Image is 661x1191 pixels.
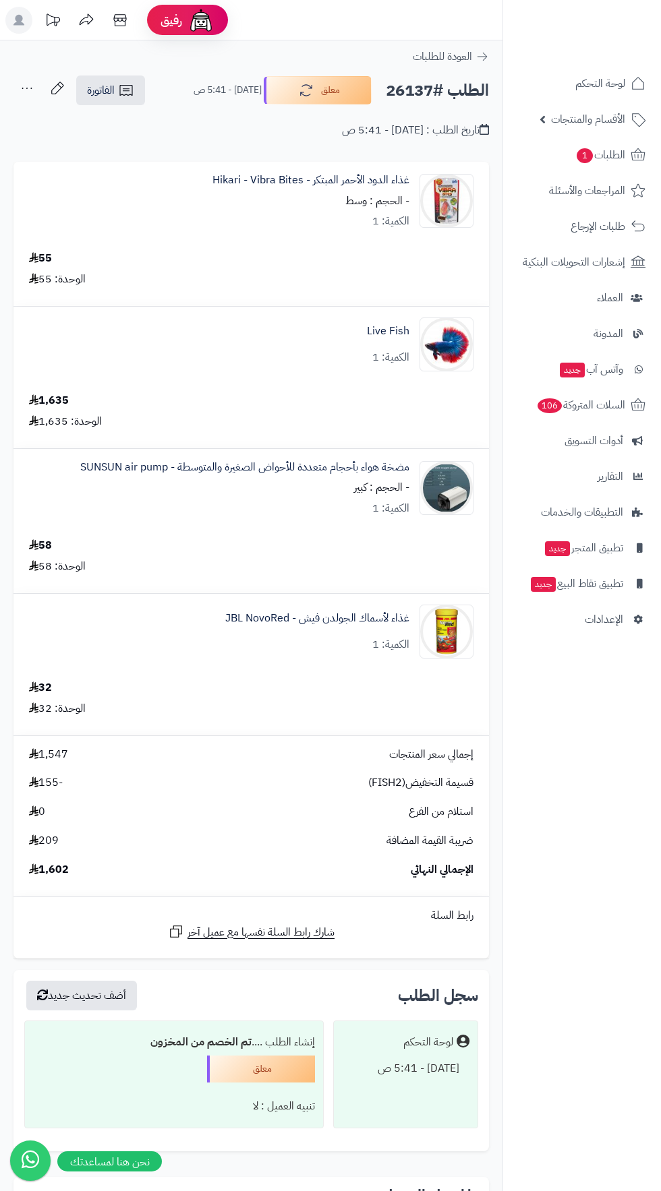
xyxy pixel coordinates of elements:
h3: سجل الطلب [398,987,478,1004]
img: 1717787513-6KK17-9B78KKLaOL-90x90.jpg [420,461,473,515]
span: الإجمالي النهائي [411,862,473,878]
div: 32 [29,680,52,696]
small: - الحجم : وسط [345,193,409,209]
div: تنبيه العميل : لا [33,1093,315,1120]
span: المدونة [594,324,623,343]
span: العودة للطلبات [413,49,472,65]
button: معلق [264,76,372,104]
a: إشعارات التحويلات البنكية [511,246,653,278]
div: لوحة التحكم [403,1035,453,1050]
img: logo-2.png [569,38,648,66]
div: 58 [29,538,52,553]
div: الكمية: 1 [372,501,409,516]
img: 1668693416-2844004-Center-1-90x90.jpg [420,317,473,371]
span: المراجعات والأسئلة [549,181,625,200]
a: شارك رابط السلة نفسها مع عميل آخر [168,923,335,940]
a: لوحة التحكم [511,67,653,100]
a: التقارير [511,460,653,493]
a: السلات المتروكة106 [511,389,653,421]
a: المراجعات والأسئلة [511,175,653,207]
span: العملاء [597,288,623,307]
span: أدوات التسويق [565,431,623,450]
a: وآتس آبجديد [511,353,653,386]
span: 1,547 [29,747,68,762]
img: ai-face.png [188,7,214,34]
a: أدوات التسويق [511,425,653,457]
span: الطلبات [575,146,625,164]
div: معلق [207,1056,315,1082]
span: 106 [538,398,562,413]
a: مضخة هواء بأحجام متعددة للأحواض الصغيرة والمتوسطة - SUNSUN air pump [80,460,409,475]
a: المدونة [511,317,653,350]
a: الإعدادات [511,603,653,636]
span: التطبيقات والخدمات [541,503,623,522]
span: شارك رابط السلة نفسها مع عميل آخر [188,925,335,940]
span: 1,602 [29,862,69,878]
span: جديد [545,541,570,556]
div: الوحدة: 58 [29,559,86,574]
a: Live Fish [367,324,409,339]
small: [DATE] - 5:41 ص [194,84,262,97]
span: إشعارات التحويلات البنكية [523,253,625,272]
a: الفاتورة [76,75,145,105]
span: الإعدادات [585,610,623,629]
span: 209 [29,833,59,849]
span: 0 [29,804,45,820]
div: الكمية: 1 [372,637,409,652]
div: الوحدة: 32 [29,701,86,716]
span: الأقسام والمنتجات [551,110,625,129]
a: طلبات الإرجاع [511,210,653,243]
span: 1 [577,148,593,163]
div: رابط السلة [19,908,484,923]
a: تحديثات المنصة [36,7,69,37]
span: وآتس آب [558,360,623,379]
a: غذاء لأسماك الجولدن فيش - JBL NovoRed [225,611,409,626]
img: 1747723405-91RIwz77664RGHJ57iXL-90x90.jpg [420,605,473,659]
button: أضف تحديث جديد [26,981,137,1010]
b: تم الخصم من المخزون [150,1034,252,1050]
div: الوحدة: 1,635 [29,414,102,429]
img: 311008zzxcv8-center-1-90x90.jpg [420,174,473,228]
small: - الحجم : كبير [354,479,409,495]
a: العملاء [511,282,653,314]
div: تاريخ الطلب : [DATE] - 5:41 ص [342,123,489,138]
span: إجمالي سعر المنتجات [389,747,473,762]
span: تطبيق نقاط البيع [529,574,623,593]
a: الطلبات1 [511,139,653,171]
div: 55 [29,251,52,266]
span: ضريبة القيمة المضافة [386,833,473,849]
a: تطبيق نقاط البيعجديد [511,568,653,600]
span: لوحة التحكم [575,74,625,93]
span: قسيمة التخفيض(FISH2) [368,775,473,791]
span: جديد [560,363,585,377]
a: العودة للطلبات [413,49,489,65]
span: السلات المتروكة [536,396,625,415]
div: [DATE] - 5:41 ص [342,1056,469,1082]
div: إنشاء الطلب .... [33,1029,315,1056]
span: رفيق [161,12,182,28]
span: -155 [29,775,63,791]
div: الكمية: 1 [372,350,409,365]
a: تطبيق المتجرجديد [511,532,653,564]
span: الفاتورة [87,82,115,98]
span: جديد [531,577,556,592]
h2: الطلب #26137 [386,77,489,104]
span: طلبات الإرجاع [571,217,625,236]
span: تطبيق المتجر [544,539,623,557]
div: الكمية: 1 [372,214,409,229]
a: غذاء الدود الأحمر المبتكر - Hikari - Vibra Bites [212,173,409,188]
span: التقارير [598,467,623,486]
div: الوحدة: 55 [29,272,86,287]
div: 1,635 [29,393,69,408]
a: التطبيقات والخدمات [511,496,653,528]
span: استلام من الفرع [409,804,473,820]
